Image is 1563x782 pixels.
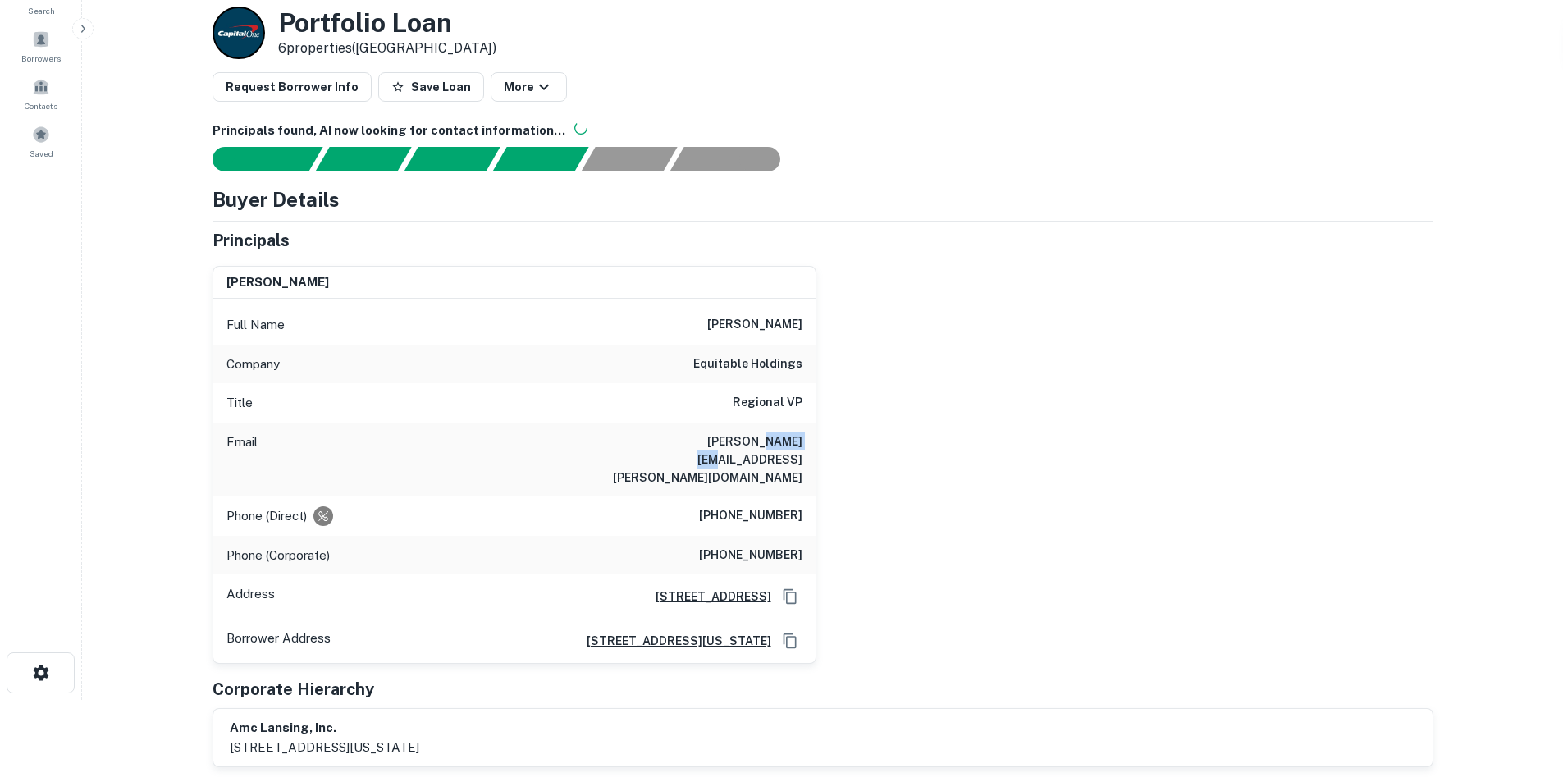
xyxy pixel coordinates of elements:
[378,72,484,102] button: Save Loan
[226,546,330,565] p: Phone (Corporate)
[404,147,500,171] div: Documents found, AI parsing details...
[278,7,496,39] h3: Portfolio Loan
[230,719,419,738] h6: amc lansing, inc.
[733,393,802,413] h6: Regional VP
[28,4,55,17] span: Search
[213,72,372,102] button: Request Borrower Info
[699,546,802,565] h6: [PHONE_NUMBER]
[213,121,1433,140] h6: Principals found, AI now looking for contact information...
[693,354,802,374] h6: equitable holdings
[1481,651,1563,729] iframe: Chat Widget
[226,354,280,374] p: Company
[213,677,374,702] h5: Corporate Hierarchy
[581,147,677,171] div: Principals found, still searching for contact information. This may take time...
[670,147,800,171] div: AI fulfillment process complete.
[492,147,588,171] div: Principals found, AI now looking for contact information...
[30,147,53,160] span: Saved
[226,629,331,653] p: Borrower Address
[707,315,802,335] h6: [PERSON_NAME]
[226,393,253,413] p: Title
[193,147,316,171] div: Sending borrower request to AI...
[491,72,567,102] button: More
[226,273,329,292] h6: [PERSON_NAME]
[642,588,771,606] a: [STREET_ADDRESS]
[574,632,771,650] a: [STREET_ADDRESS][US_STATE]
[778,584,802,609] button: Copy Address
[226,584,275,609] p: Address
[226,432,258,487] p: Email
[778,629,802,653] button: Copy Address
[5,24,77,68] a: Borrowers
[5,71,77,116] a: Contacts
[226,315,285,335] p: Full Name
[25,99,57,112] span: Contacts
[213,185,340,214] h4: Buyer Details
[213,228,290,253] h5: Principals
[230,738,419,757] p: [STREET_ADDRESS][US_STATE]
[278,39,496,58] p: 6 properties ([GEOGRAPHIC_DATA])
[226,506,307,526] p: Phone (Direct)
[313,506,333,526] div: Requests to not be contacted at this number
[315,147,411,171] div: Your request is received and processing...
[21,52,61,65] span: Borrowers
[5,119,77,163] a: Saved
[606,432,802,487] h6: [PERSON_NAME][EMAIL_ADDRESS][PERSON_NAME][DOMAIN_NAME]
[699,506,802,526] h6: [PHONE_NUMBER]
